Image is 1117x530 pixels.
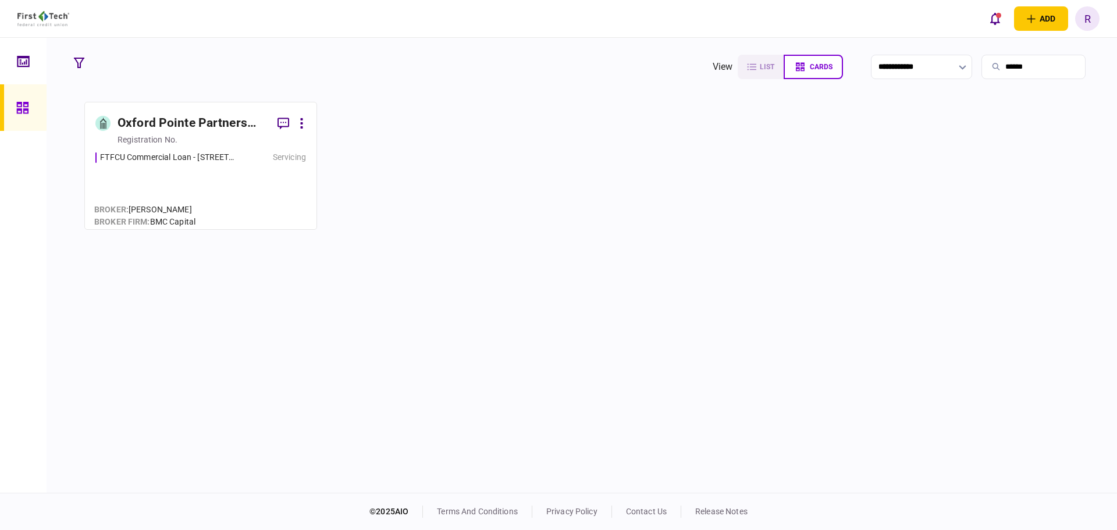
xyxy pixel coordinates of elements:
[784,55,843,79] button: cards
[94,217,150,226] span: broker firm :
[695,507,748,516] a: release notes
[118,134,177,145] div: registration no.
[100,151,237,163] div: FTFCU Commercial Loan - 804 Dr Martin Luther King Jr Drive
[983,6,1007,31] button: open notifications list
[84,102,317,230] a: Oxford Pointe Partners Ltd.registration no.FTFCU Commercial Loan - 804 Dr Martin Luther King Jr D...
[94,205,129,214] span: Broker :
[810,63,833,71] span: cards
[738,55,784,79] button: list
[94,204,195,216] div: [PERSON_NAME]
[94,216,195,228] div: BMC Capital
[437,507,518,516] a: terms and conditions
[546,507,597,516] a: privacy policy
[626,507,667,516] a: contact us
[118,114,268,133] div: Oxford Pointe Partners Ltd.
[369,506,423,518] div: © 2025 AIO
[760,63,774,71] span: list
[273,151,306,163] div: Servicing
[1014,6,1068,31] button: open adding identity options
[17,11,69,26] img: client company logo
[1075,6,1100,31] button: R
[713,60,733,74] div: view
